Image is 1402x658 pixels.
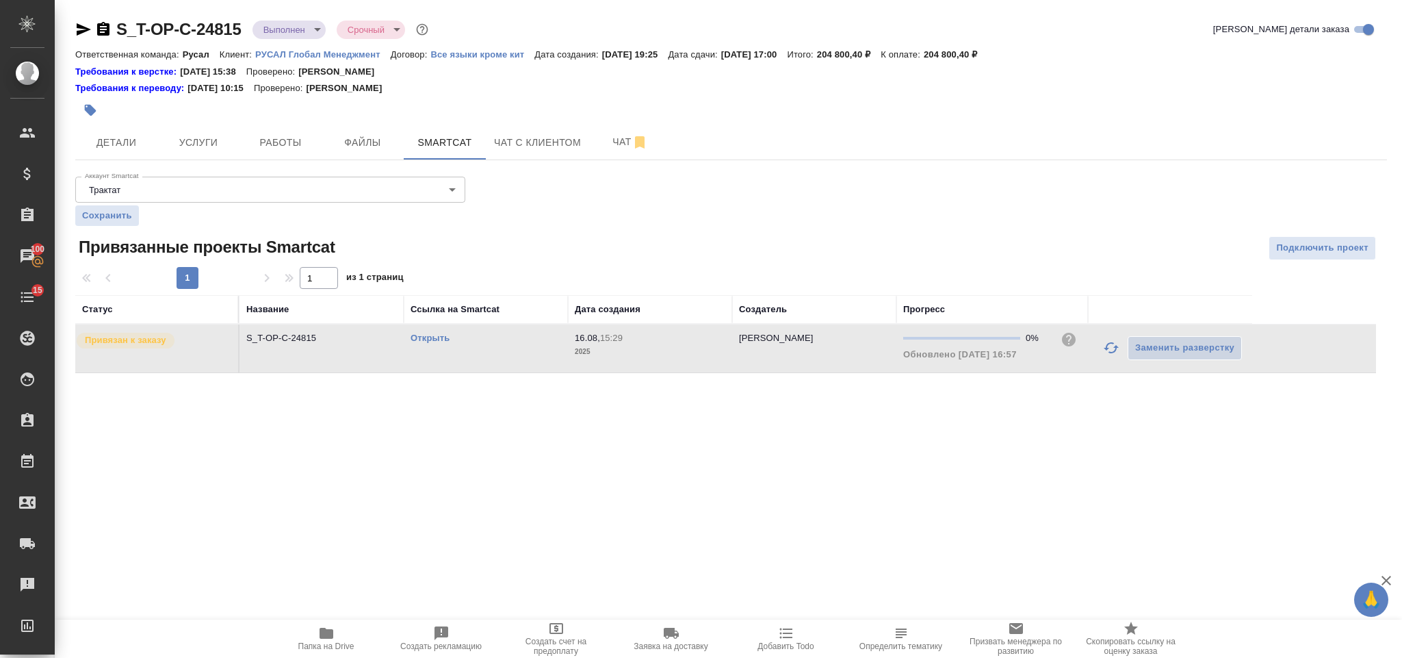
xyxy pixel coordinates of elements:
[298,65,385,79] p: [PERSON_NAME]
[597,134,663,151] span: Чат
[903,349,1017,359] span: Обновлено [DATE] 16:57
[881,49,924,60] p: К оплате:
[3,280,51,314] a: 15
[23,242,53,256] span: 100
[306,81,392,95] p: [PERSON_NAME]
[1135,340,1234,356] span: Заменить разверстку
[82,209,132,223] span: Сохранить
[1128,336,1242,360] button: Заменить разверстку
[575,345,725,359] p: 2025
[924,49,987,60] p: 204 800,40 ₽
[259,24,309,36] button: Выполнен
[575,333,600,343] p: 16.08,
[82,303,113,316] div: Статус
[252,21,326,39] div: Выполнен
[739,333,814,343] p: [PERSON_NAME]
[903,303,945,316] div: Прогресс
[187,81,254,95] p: [DATE] 10:15
[1095,331,1128,364] button: Обновить прогресс
[180,65,246,79] p: [DATE] 15:38
[337,21,405,39] div: Выполнен
[166,134,231,151] span: Услуги
[83,134,149,151] span: Детали
[411,333,450,343] a: Открыть
[600,333,623,343] p: 15:29
[75,65,180,79] div: Нажми, чтобы открыть папку с инструкцией
[246,303,289,316] div: Название
[85,333,166,347] p: Привязан к заказу
[632,134,648,151] svg: Отписаться
[75,81,187,95] a: Требования к переводу:
[412,134,478,151] span: Smartcat
[668,49,721,60] p: Дата сдачи:
[1269,236,1376,260] button: Подключить проект
[183,49,220,60] p: Русал
[1276,240,1368,256] span: Подключить проект
[75,236,335,258] span: Привязанные проекты Smartcat
[75,65,180,79] a: Требования к верстке:
[1213,23,1349,36] span: [PERSON_NAME] детали заказа
[95,21,112,38] button: Скопировать ссылку
[411,303,499,316] div: Ссылка на Smartcat
[254,81,307,95] p: Проверено:
[75,177,465,203] div: Трактат
[575,303,640,316] div: Дата создания
[75,95,105,125] button: Добавить тэг
[330,134,395,151] span: Файлы
[246,331,397,345] p: S_T-OP-C-24815
[255,48,391,60] a: РУСАЛ Глобал Менеджмент
[602,49,668,60] p: [DATE] 19:25
[430,48,534,60] a: Все языки кроме кит
[75,21,92,38] button: Скопировать ссылку для ЯМессенджера
[75,49,183,60] p: Ответственная команда:
[430,49,534,60] p: Все языки кроме кит
[3,239,51,273] a: 100
[787,49,816,60] p: Итого:
[85,184,125,196] button: Трактат
[248,134,313,151] span: Работы
[75,81,187,95] div: Нажми, чтобы открыть папку с инструкцией
[75,205,139,226] button: Сохранить
[391,49,431,60] p: Договор:
[1354,583,1388,617] button: 🙏
[25,283,51,297] span: 15
[343,24,389,36] button: Срочный
[1360,585,1383,614] span: 🙏
[534,49,601,60] p: Дата создания:
[739,303,787,316] div: Создатель
[220,49,255,60] p: Клиент:
[494,134,581,151] span: Чат с клиентом
[255,49,391,60] p: РУСАЛ Глобал Менеджмент
[817,49,881,60] p: 204 800,40 ₽
[116,20,242,38] a: S_T-OP-C-24815
[413,21,431,38] button: Доп статусы указывают на важность/срочность заказа
[346,269,404,289] span: из 1 страниц
[721,49,788,60] p: [DATE] 17:00
[1026,331,1050,345] div: 0%
[246,65,299,79] p: Проверено:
